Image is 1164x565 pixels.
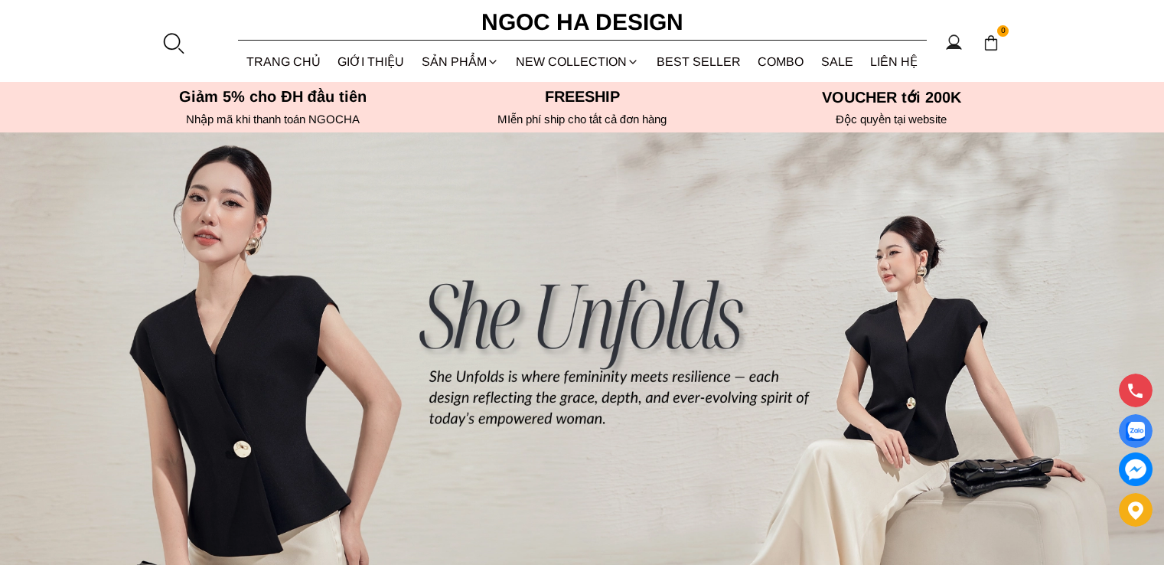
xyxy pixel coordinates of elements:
img: Display image [1126,422,1145,441]
a: LIÊN HỆ [862,41,927,82]
a: GIỚI THIỆU [329,41,413,82]
a: Display image [1119,414,1153,448]
font: Giảm 5% cho ĐH đầu tiên [179,88,367,105]
a: messenger [1119,452,1153,486]
a: SALE [813,41,862,82]
div: SẢN PHẨM [413,41,508,82]
a: NEW COLLECTION [507,41,648,82]
span: 0 [997,25,1009,38]
h5: VOUCHER tới 200K [742,88,1042,106]
h6: MIễn phí ship cho tất cả đơn hàng [432,113,732,126]
a: Ngoc Ha Design [468,4,697,41]
h6: Độc quyền tại website [742,113,1042,126]
font: Freeship [545,88,620,105]
font: Nhập mã khi thanh toán NGOCHA [186,113,360,126]
a: Combo [749,41,813,82]
a: TRANG CHỦ [238,41,330,82]
a: BEST SELLER [648,41,750,82]
img: img-CART-ICON-ksit0nf1 [983,34,999,51]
